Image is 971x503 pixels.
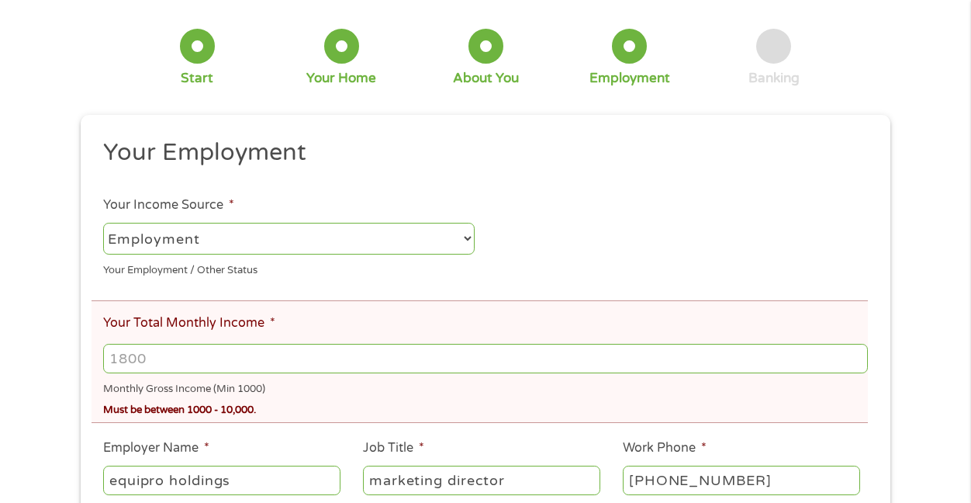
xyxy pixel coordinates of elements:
div: Your Employment / Other Status [103,257,475,278]
input: (231) 754-4010 [623,466,860,495]
label: Job Title [363,440,424,456]
div: Your Home [306,70,376,87]
input: Walmart [103,466,340,495]
label: Employer Name [103,440,209,456]
h2: Your Employment [103,137,857,168]
label: Work Phone [623,440,707,456]
input: Cashier [363,466,600,495]
div: Employment [589,70,670,87]
div: About You [453,70,519,87]
input: 1800 [103,344,868,373]
div: Must be between 1000 - 10,000. [103,397,868,418]
div: Banking [748,70,800,87]
label: Your Total Monthly Income [103,315,275,331]
div: Monthly Gross Income (Min 1000) [103,376,868,397]
label: Your Income Source [103,197,234,213]
div: Start [181,70,213,87]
